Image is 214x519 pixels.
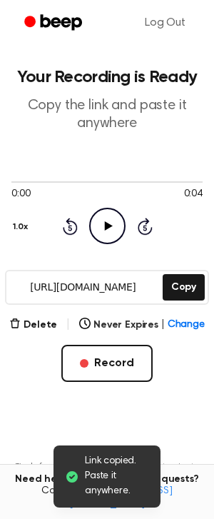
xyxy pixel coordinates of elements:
button: Never Expires|Change [79,318,205,333]
a: Beep [14,9,95,37]
span: | [161,318,165,333]
button: Copy [163,274,205,301]
a: Log Out [131,6,200,40]
p: Copy the link and paste it anywhere [11,97,203,133]
p: Tired of copying and pasting? Use the extension to automatically insert your recordings. [11,462,203,483]
span: 0:00 [11,187,30,202]
span: 0:04 [184,187,203,202]
button: Delete [9,318,57,333]
span: | [66,316,71,333]
button: 1.0x [11,215,33,239]
button: Record [61,345,152,382]
span: Change [168,318,205,333]
h1: Your Recording is Ready [11,69,203,86]
span: Link copied. Paste it anywhere. [85,454,149,499]
a: [EMAIL_ADDRESS][DOMAIN_NAME] [69,486,173,509]
span: Contact us [9,485,205,510]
